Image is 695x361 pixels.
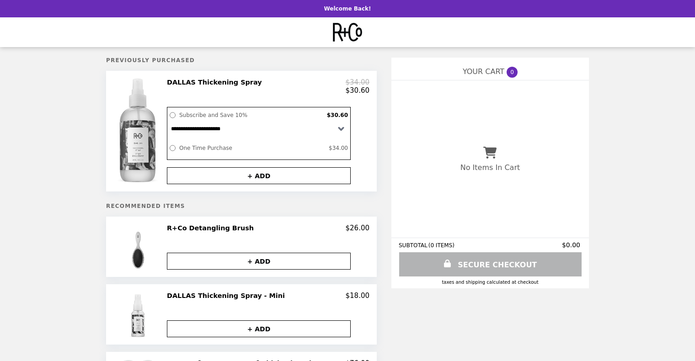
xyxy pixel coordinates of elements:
p: $18.00 [346,292,370,300]
img: R+Co Detangling Brush [115,224,163,270]
img: DALLAS Thickening Spray [112,78,166,183]
label: Subscribe and Save 10% [177,110,325,121]
span: $0.00 [562,241,582,249]
p: $34.00 [346,78,370,86]
p: No Items In Cart [460,163,520,172]
div: Taxes and Shipping calculated at checkout [399,280,582,285]
button: + ADD [167,253,351,270]
label: $30.60 [325,110,350,121]
p: Welcome Back! [324,5,371,12]
label: One Time Purchase [177,143,326,154]
select: Select a subscription option [167,121,350,137]
span: SUBTOTAL [399,242,428,249]
img: DALLAS Thickening Spray - Mini [128,292,150,337]
img: Brand Logo [333,23,363,42]
h2: R+Co Detangling Brush [167,224,257,232]
button: + ADD [167,167,351,184]
span: 0 [507,67,518,78]
span: YOUR CART [463,67,504,76]
p: $30.60 [346,86,370,95]
p: $26.00 [346,224,370,232]
h5: Recommended Items [106,203,377,209]
button: + ADD [167,320,351,337]
label: $34.00 [326,143,350,154]
h2: DALLAS Thickening Spray [167,78,266,86]
h2: DALLAS Thickening Spray - Mini [167,292,289,300]
h5: Previously Purchased [106,57,377,64]
span: ( 0 ITEMS ) [428,242,454,249]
